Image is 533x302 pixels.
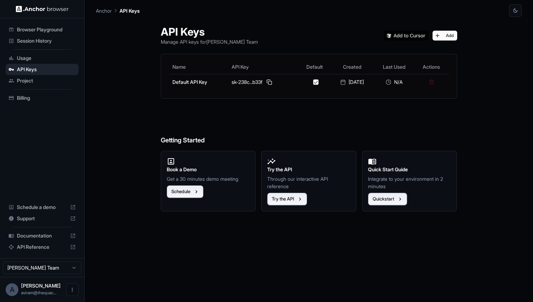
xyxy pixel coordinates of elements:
button: Copy API key [265,78,274,86]
p: Get a 30 minutes demo meeting [167,175,250,183]
button: Open menu [66,283,79,296]
span: Schedule a demo [17,204,67,211]
span: API Keys [17,66,76,73]
span: Support [17,215,67,222]
div: Browser Playground [6,24,79,35]
div: API Reference [6,241,79,253]
div: A [6,283,18,296]
div: Schedule a demo [6,202,79,213]
h1: API Keys [161,25,258,38]
div: Documentation [6,230,79,241]
div: Usage [6,53,79,64]
th: Name [170,60,229,74]
div: Support [6,213,79,224]
button: Try the API [267,193,307,205]
p: Through our interactive API reference [267,175,350,190]
div: API Keys [6,64,79,75]
p: API Keys [120,7,140,14]
nav: breadcrumb [96,7,140,14]
td: Default API Key [170,74,229,90]
h2: Try the API [267,166,350,173]
h2: Book a Demo [167,166,250,173]
p: Integrate to your environment in 2 minutes [368,175,451,190]
span: Documentation [17,232,67,239]
div: Project [6,75,79,86]
div: [DATE] [333,79,370,86]
th: Created [331,60,373,74]
p: Manage API keys for [PERSON_NAME] Team [161,38,258,45]
img: Anchor Logo [16,6,69,12]
th: Last Used [373,60,415,74]
span: Session History [17,37,76,44]
button: Schedule [167,185,203,198]
th: Actions [415,60,448,74]
div: N/A [376,79,412,86]
span: Project [17,77,76,84]
span: Billing [17,94,76,101]
p: Anchor [96,7,112,14]
th: Default [298,60,331,74]
h2: Quick Start Guide [368,166,451,173]
img: Add anchorbrowser MCP server to Cursor [384,31,428,41]
button: Quickstart [368,193,407,205]
div: sk-238c...b33f [232,78,295,86]
span: API Reference [17,244,67,251]
span: aviram@thequack.ai [21,290,56,295]
span: Aviram Roisman [21,283,61,289]
button: Add [433,31,457,41]
div: Billing [6,92,79,104]
span: Browser Playground [17,26,76,33]
span: Usage [17,55,76,62]
h6: Getting Started [161,107,457,146]
div: Session History [6,35,79,47]
th: API Key [229,60,298,74]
